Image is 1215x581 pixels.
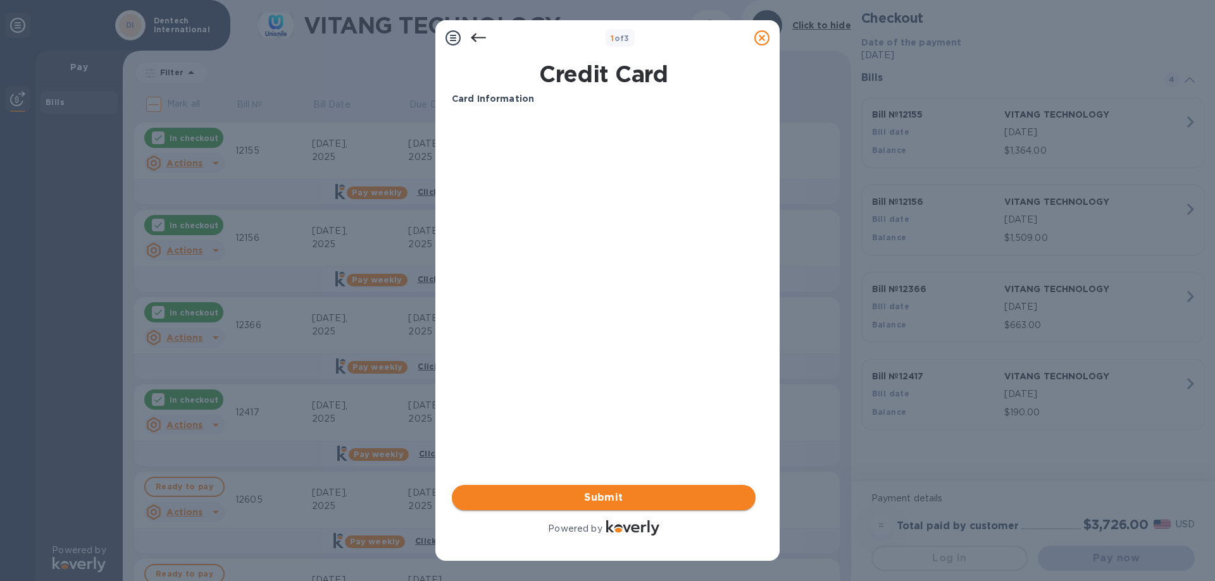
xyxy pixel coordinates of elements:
p: Powered by [548,522,602,535]
iframe: Your browser does not support iframes [452,116,756,305]
img: Logo [606,520,659,535]
b: Card Information [452,94,534,104]
button: Submit [452,485,756,510]
h1: Credit Card [447,61,761,87]
span: 1 [611,34,614,43]
b: of 3 [611,34,630,43]
span: Submit [462,490,745,505]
